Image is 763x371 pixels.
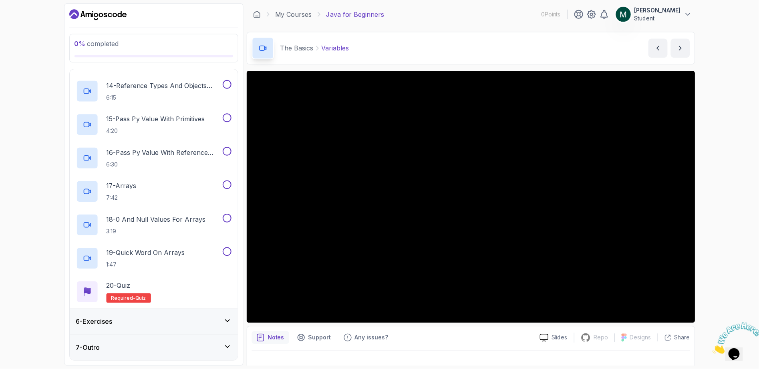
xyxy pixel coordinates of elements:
iframe: chat widget [713,321,763,359]
button: 20-QuizRequired-quiz [77,282,233,305]
img: Chat attention grabber [3,3,53,35]
a: My Courses [277,10,314,19]
p: Share [678,335,694,343]
p: Repo [597,335,612,343]
button: next content [674,39,694,58]
p: The Basics [282,44,315,53]
button: 18-0 And Null Values For Arrays3:19 [77,215,233,237]
button: 7-Outro [70,337,239,362]
p: 6:15 [107,94,222,102]
button: Feedback button [341,333,395,346]
p: 1:47 [107,262,186,270]
a: Dashboard [254,10,262,18]
p: Slides [555,335,571,343]
button: 15-Pass Py Value With Primitives4:20 [77,114,233,136]
p: Java for Beginners [328,10,387,19]
p: 16 - Pass Py Value With Reference Types [107,148,222,158]
h3: 6 - Exercises [77,319,113,328]
button: 6-Exercises [70,311,239,336]
span: quiz [136,297,147,303]
button: notes button [253,333,291,346]
p: 3:19 [107,229,207,237]
span: 0 % [75,40,86,48]
p: Variables [323,44,351,53]
button: previous content [652,39,671,58]
span: completed [75,40,119,48]
span: Required- [112,297,136,303]
p: Notes [269,335,286,343]
a: Slides [536,335,577,344]
iframe: 3 - Variables [248,71,699,325]
h3: 7 - Outro [77,345,101,354]
button: user profile image[PERSON_NAME]Student [619,6,696,22]
p: [PERSON_NAME] [638,6,684,14]
p: 17 - Arrays [107,182,137,192]
p: 19 - Quick Word On Arrays [107,249,186,259]
p: 20 - Quiz [107,282,131,292]
p: 0 Points [544,10,564,18]
p: 14 - Reference Types And Objects Diferences [107,81,222,91]
p: Student [638,14,684,22]
img: user profile image [619,7,634,22]
button: 17-Arrays7:42 [77,181,233,204]
button: 16-Pass Py Value With Reference Types6:30 [77,148,233,170]
button: 19-Quick Word On Arrays1:47 [77,249,233,271]
a: Dashboard [70,8,127,21]
p: 18 - 0 And Null Values For Arrays [107,216,207,225]
button: 14-Reference Types And Objects Diferences6:15 [77,80,233,103]
button: Support button [294,333,338,346]
p: Any issues? [357,335,391,343]
p: 6:30 [107,161,222,169]
p: 7:42 [107,195,137,203]
button: Share [661,335,694,343]
p: Support [310,335,333,343]
p: 4:20 [107,128,206,136]
p: Designs [634,335,655,343]
p: 15 - Pass Py Value With Primitives [107,115,206,124]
